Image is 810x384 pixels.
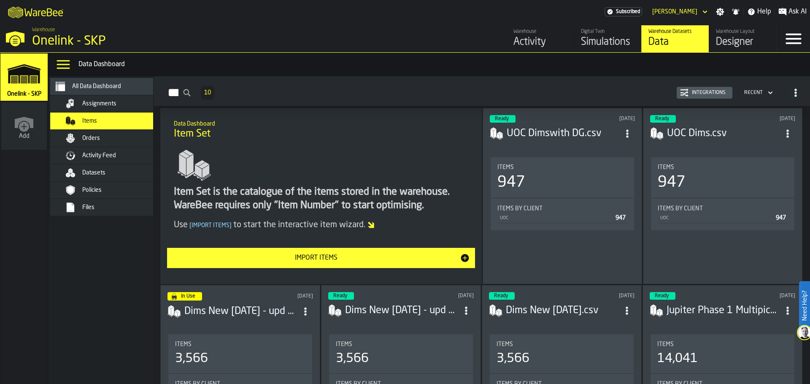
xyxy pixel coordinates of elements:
div: Jupiter Phase 1 Multipick Slotting Data Final - Warebee 2025-02-04 [667,304,780,317]
a: link-to-/wh/i/6ad9c8fa-2ae6-41be-a08f-bf7f8b696bbc/settings/billing [605,7,642,16]
span: Help [757,7,771,17]
div: Onelink - SKP [32,34,260,49]
a: link-to-/wh/new [1,102,47,151]
span: Ready [655,293,669,298]
div: 947 [497,174,525,191]
span: 10 [204,90,211,96]
div: 3,566 [175,351,208,366]
div: Updated: 2/24/2025, 5:07:54 AM Created: 2/24/2025, 5:06:13 AM [259,293,313,299]
div: stat-Items [651,157,794,198]
div: Title [175,341,305,348]
div: Designer [716,35,769,49]
span: Files [82,204,94,211]
div: Warehouse Datasets [648,29,702,35]
div: Digital Twin [581,29,634,35]
li: menu Items [50,113,168,130]
li: menu Orders [50,130,168,147]
div: Updated: 6/10/2025, 11:25:23 AM Created: 6/10/2025, 11:25:18 AM [576,116,635,122]
div: Title [497,164,627,171]
a: link-to-/wh/i/6ad9c8fa-2ae6-41be-a08f-bf7f8b696bbc/feed/ [506,25,574,52]
button: button-Integrations [677,87,732,99]
span: Ready [655,116,669,121]
span: 947 [776,215,786,221]
section: card-ItemSetDashboardCard [490,156,635,277]
div: status-3 2 [490,115,516,123]
div: 3,566 [497,351,529,366]
span: All Data Dashboard [72,83,121,90]
div: StatList-item-UOC [658,212,788,223]
div: ButtonLoadMore-Load More-Prev-First-Last [197,86,218,99]
h3: UOC Dimswith DG.csv [507,127,620,140]
div: Warehouse Layout [716,29,769,35]
div: Updated: 2/11/2025, 1:06:22 PM Created: 2/11/2025, 1:06:14 PM [575,293,634,299]
li: menu Datasets [50,164,168,182]
span: Onelink - SKP [5,91,43,97]
div: ItemListCard- [160,108,482,284]
div: Title [658,205,788,212]
h3: UOC Dims.csv [667,127,780,140]
div: DropdownMenuValue-Danny Brown [652,8,697,15]
div: Item Set is the catalogue of the items stored in the warehouse. WareBee requires only "Item Numbe... [174,185,468,212]
li: menu All Data Dashboard [50,78,168,95]
div: stat-Items by client [651,199,794,230]
span: Item Set [174,127,211,141]
div: Title [497,205,627,212]
div: Import Items [172,253,460,263]
span: 947 [616,215,626,221]
span: Items [82,118,97,124]
div: Title [336,341,466,348]
div: Dims New 2025-02-23 - upd dims.csv [184,305,298,318]
div: stat-Items [491,157,634,198]
a: link-to-/wh/i/6ad9c8fa-2ae6-41be-a08f-bf7f8b696bbc/data [641,25,709,52]
h2: Sub Title [174,119,468,127]
div: Use to start the interactive item wizard. [174,219,468,231]
span: Import Items [188,223,233,228]
div: status-3 2 [650,115,676,123]
span: Ask AI [788,7,807,17]
span: Items [175,341,192,348]
button: button-Import Items [167,248,475,268]
div: Updated: 6/5/2025, 9:24:33 AM Created: 6/5/2025, 9:24:27 AM [737,116,796,122]
div: Dims New 2025-02-10 - upd dims.csv [345,304,459,317]
div: status-3 2 [328,292,354,300]
div: 3,566 [336,351,369,366]
span: ] [229,223,232,228]
div: Activity [513,35,567,49]
span: Items by client [658,205,703,212]
a: link-to-/wh/i/6ad9c8fa-2ae6-41be-a08f-bf7f8b696bbc/designer [709,25,776,52]
span: Policies [82,187,102,193]
div: DropdownMenuValue-Danny Brown [649,7,709,17]
span: Assignments [82,100,116,107]
span: Ready [494,293,508,298]
span: Items [497,164,514,171]
label: button-toggle-Settings [713,8,728,16]
div: stat-Items [490,334,634,373]
div: DropdownMenuValue-4 [741,88,775,98]
h3: Dims New [DATE] - upd dims.csv [345,304,459,317]
div: status-3 2 [489,292,515,300]
label: Need Help? [800,282,809,329]
span: Subscribed [616,9,640,15]
div: title-Item Set [167,115,475,145]
span: Orders [82,135,100,142]
span: Ready [495,116,509,121]
div: Title [497,341,627,348]
div: DropdownMenuValue-4 [744,90,763,96]
span: Items by client [497,205,543,212]
li: menu Files [50,199,168,216]
div: Updated: 2/13/2025, 12:10:24 PM Created: 2/13/2025, 12:10:07 PM [415,293,474,299]
li: menu Assignments [50,95,168,113]
span: Warehouse [32,27,55,33]
span: Items [336,341,352,348]
div: Warehouse [513,29,567,35]
h3: Jupiter Phase 1 Multipick Slotting Data Final - Warebee [DATE] [667,304,780,317]
div: stat-Items [168,334,312,373]
div: Title [658,164,788,171]
section: card-ItemSetDashboardCard [650,156,795,277]
span: Activity Feed [82,152,116,159]
div: StatList-item-UOC [497,212,627,223]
